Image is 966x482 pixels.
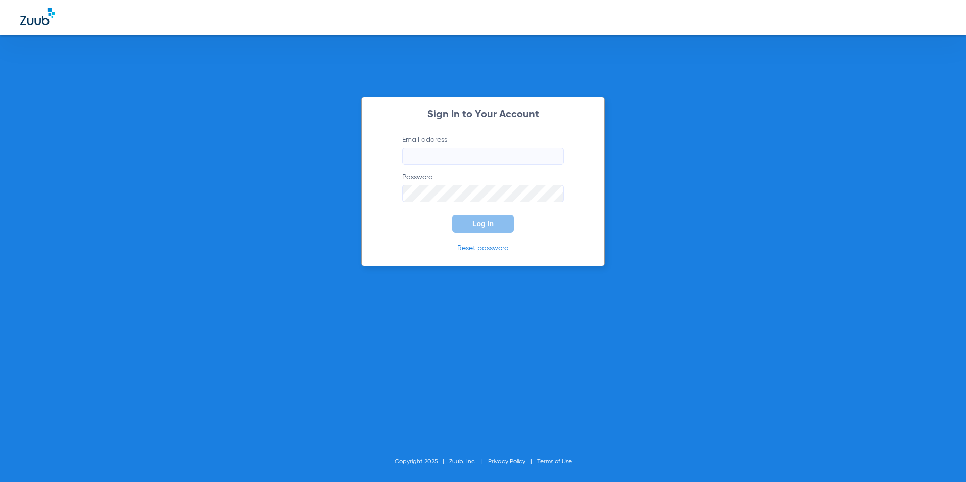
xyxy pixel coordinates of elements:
a: Terms of Use [537,459,572,465]
li: Zuub, Inc. [449,457,488,467]
img: Zuub Logo [20,8,55,25]
input: Email address [402,148,564,165]
span: Log In [472,220,494,228]
a: Reset password [457,245,509,252]
a: Privacy Policy [488,459,525,465]
h2: Sign In to Your Account [387,110,579,120]
li: Copyright 2025 [395,457,449,467]
label: Password [402,172,564,202]
label: Email address [402,135,564,165]
iframe: Chat Widget [915,433,966,482]
button: Log In [452,215,514,233]
input: Password [402,185,564,202]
